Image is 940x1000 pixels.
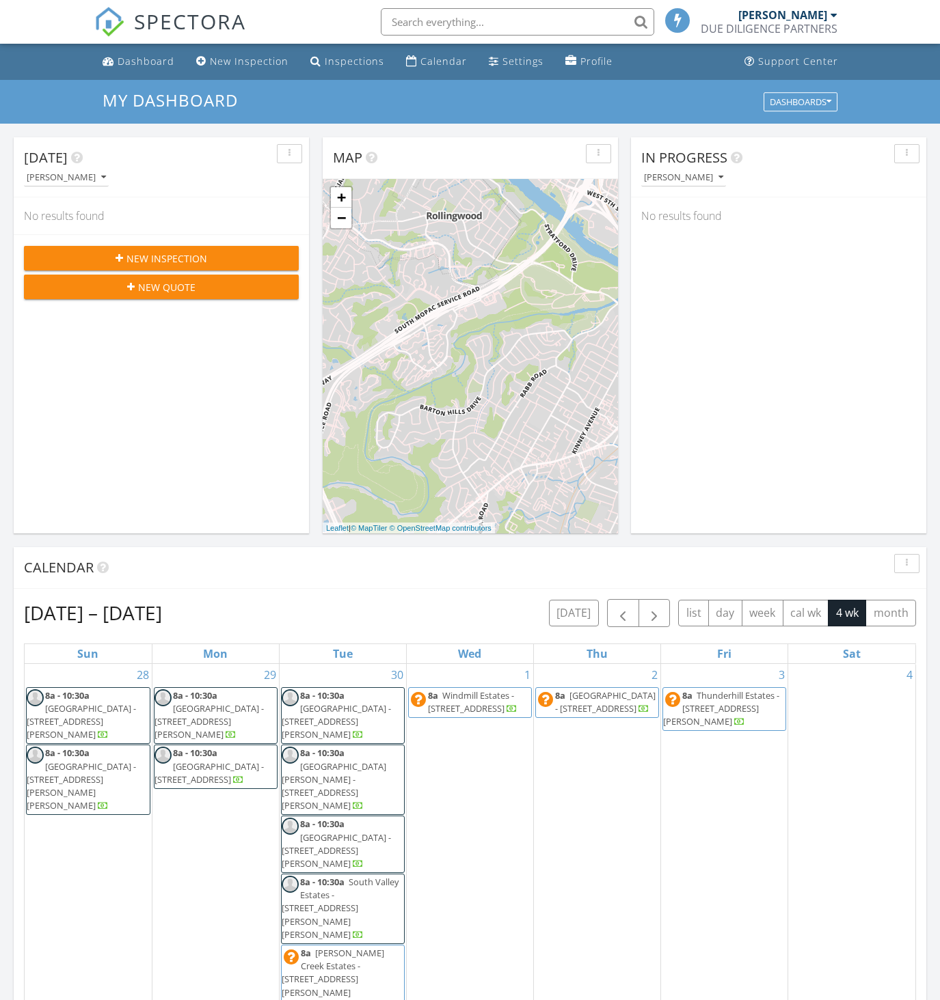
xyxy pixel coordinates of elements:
a: 8a - 10:30a [GEOGRAPHIC_DATA] - [STREET_ADDRESS][PERSON_NAME] [26,687,150,745]
a: 8a - 10:30a South Valley Estates - [STREET_ADDRESS][PERSON_NAME][PERSON_NAME] [281,874,405,944]
a: Calendar [401,49,472,74]
a: Zoom out [331,208,351,228]
button: New Quote [24,275,299,299]
a: Profile [560,49,618,74]
img: default-user-f0147aede5fd5fa78ca7ade42f37bd4542148d508eef1c3d3ea960f66861d68b.jpg [282,747,299,764]
a: Tuesday [330,644,355,663]
a: © OpenStreetMap contributors [390,524,492,532]
a: Zoom in [331,187,351,208]
span: 8a - 10:30a [300,747,345,759]
div: Calendar [420,55,467,68]
div: [PERSON_NAME] [644,173,723,182]
a: 8a - 10:30a [GEOGRAPHIC_DATA] - [STREET_ADDRESS] [154,745,278,789]
span: 8a - 10:30a [45,747,90,759]
img: default-user-f0147aede5fd5fa78ca7ade42f37bd4542148d508eef1c3d3ea960f66861d68b.jpg [155,747,172,764]
span: 8a - 10:30a [300,876,345,888]
a: 8a - 10:30a [GEOGRAPHIC_DATA] - [STREET_ADDRESS][PERSON_NAME] [282,818,391,870]
span: [GEOGRAPHIC_DATA] - [STREET_ADDRESS] [155,760,264,786]
span: [GEOGRAPHIC_DATA] - [STREET_ADDRESS][PERSON_NAME] [282,831,391,870]
div: Inspections [325,55,384,68]
a: Settings [483,49,549,74]
button: cal wk [783,600,829,626]
button: [PERSON_NAME] [641,169,726,187]
button: month [865,600,916,626]
img: default-user-f0147aede5fd5fa78ca7ade42f37bd4542148d508eef1c3d3ea960f66861d68b.jpg [282,689,299,706]
button: Dashboards [764,92,837,111]
span: [GEOGRAPHIC_DATA] - [STREET_ADDRESS][PERSON_NAME] [27,702,136,740]
h2: [DATE] – [DATE] [24,599,162,626]
a: Go to September 30, 2025 [388,664,406,686]
span: New Quote [138,280,196,294]
a: 8a - 10:30a [GEOGRAPHIC_DATA][PERSON_NAME] - [STREET_ADDRESS][PERSON_NAME] [282,747,386,811]
span: My Dashboard [103,89,238,111]
button: [DATE] [549,600,599,626]
span: Calendar [24,558,94,577]
span: [GEOGRAPHIC_DATA] - [STREET_ADDRESS][PERSON_NAME] [282,702,391,740]
a: 8a - 10:30a [GEOGRAPHIC_DATA] - [STREET_ADDRESS][PERSON_NAME] [281,687,405,745]
div: Settings [502,55,543,68]
a: Thursday [584,644,610,663]
button: week [742,600,783,626]
a: New Inspection [191,49,294,74]
a: 8a - 10:30a [GEOGRAPHIC_DATA] - [STREET_ADDRESS] [155,747,264,785]
a: 8a - 10:30a [GEOGRAPHIC_DATA] - [STREET_ADDRESS][PERSON_NAME][PERSON_NAME] [26,745,150,815]
a: 8a Windmill Estates - [STREET_ADDRESS] [408,687,532,718]
span: 8a [301,947,311,959]
button: New Inspection [24,246,299,270]
div: Dashboard [118,55,174,68]
span: South Valley Estates - [STREET_ADDRESS][PERSON_NAME][PERSON_NAME] [282,876,399,941]
a: Inspections [305,49,390,74]
div: No results found [14,197,309,234]
a: Wednesday [455,644,484,663]
a: 8a - 10:30a [GEOGRAPHIC_DATA] - [STREET_ADDRESS][PERSON_NAME][PERSON_NAME] [27,747,136,811]
a: 8a Windmill Estates - [STREET_ADDRESS] [428,689,518,714]
a: 8a - 10:30a [GEOGRAPHIC_DATA] - [STREET_ADDRESS][PERSON_NAME] [155,689,264,741]
a: 8a - 10:30a [GEOGRAPHIC_DATA] - [STREET_ADDRESS][PERSON_NAME] [281,816,405,873]
span: Map [333,148,362,167]
a: 8a [GEOGRAPHIC_DATA] - [STREET_ADDRESS] [555,689,656,714]
button: Previous [607,599,639,627]
div: New Inspection [210,55,288,68]
a: Monday [200,644,230,663]
span: [GEOGRAPHIC_DATA][PERSON_NAME] - [STREET_ADDRESS][PERSON_NAME] [282,760,386,812]
a: Saturday [840,644,863,663]
a: Support Center [739,49,844,74]
img: default-user-f0147aede5fd5fa78ca7ade42f37bd4542148d508eef1c3d3ea960f66861d68b.jpg [27,689,44,706]
button: [PERSON_NAME] [24,169,109,187]
a: Sunday [75,644,101,663]
a: 8a - 10:30a [GEOGRAPHIC_DATA] - [STREET_ADDRESS][PERSON_NAME] [27,689,136,741]
a: Go to October 1, 2025 [522,664,533,686]
div: Dashboards [770,97,831,107]
span: 8a - 10:30a [45,689,90,702]
button: day [708,600,742,626]
span: 8a [682,689,693,702]
img: default-user-f0147aede5fd5fa78ca7ade42f37bd4542148d508eef1c3d3ea960f66861d68b.jpg [282,818,299,835]
span: 8a [555,689,565,702]
span: SPECTORA [134,7,246,36]
a: Go to October 2, 2025 [649,664,660,686]
a: 8a [GEOGRAPHIC_DATA] - [STREET_ADDRESS] [535,687,659,718]
span: In Progress [641,148,727,167]
a: 8a - 10:30a [GEOGRAPHIC_DATA][PERSON_NAME] - [STREET_ADDRESS][PERSON_NAME] [281,745,405,815]
img: default-user-f0147aede5fd5fa78ca7ade42f37bd4542148d508eef1c3d3ea960f66861d68b.jpg [27,747,44,764]
a: 8a Thunderhill Estates - [STREET_ADDRESS][PERSON_NAME] [662,687,786,732]
a: Dashboard [97,49,180,74]
span: Windmill Estates - [STREET_ADDRESS] [428,689,514,714]
a: Go to September 29, 2025 [261,664,279,686]
a: Go to October 3, 2025 [776,664,788,686]
span: 8a - 10:30a [300,689,345,702]
a: © MapTiler [351,524,388,532]
div: [PERSON_NAME] [27,173,106,182]
a: SPECTORA [94,18,246,47]
img: The Best Home Inspection Software - Spectora [94,7,124,37]
input: Search everything... [381,8,654,36]
div: Profile [580,55,613,68]
span: [DATE] [24,148,68,167]
a: Friday [714,644,734,663]
div: | [323,523,495,534]
button: 4 wk [828,600,866,626]
button: list [678,600,709,626]
span: 8a - 10:30a [173,689,217,702]
span: Thunderhill Estates - [STREET_ADDRESS][PERSON_NAME] [663,689,779,727]
a: Leaflet [326,524,349,532]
